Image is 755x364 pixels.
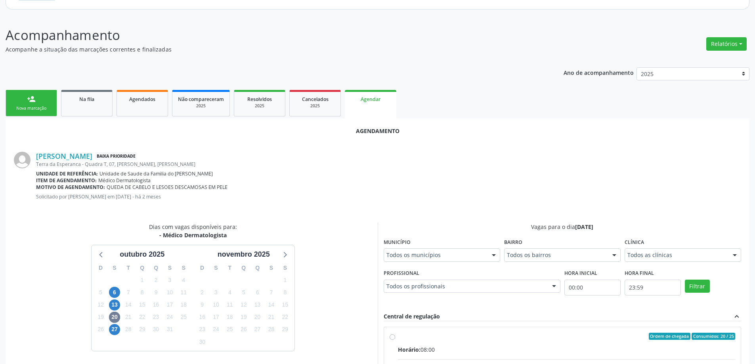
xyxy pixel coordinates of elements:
[109,287,120,298] span: segunda-feira, 6 de outubro de 2025
[163,262,177,274] div: S
[137,274,148,286] span: quarta-feira, 1 de outubro de 2025
[250,262,264,274] div: Q
[224,312,235,323] span: terça-feira, 18 de novembro de 2025
[109,299,120,311] span: segunda-feira, 13 de outubro de 2025
[223,262,237,274] div: T
[95,324,106,335] span: domingo, 26 de outubro de 2025
[210,287,222,298] span: segunda-feira, 3 de novembro de 2025
[264,262,278,274] div: S
[279,299,291,311] span: sábado, 15 de novembro de 2025
[95,287,106,298] span: domingo, 5 de outubro de 2025
[197,312,208,323] span: domingo, 16 de novembro de 2025
[398,345,736,354] div: 08:00
[137,287,148,298] span: quarta-feira, 8 de outubro de 2025
[384,312,440,321] div: Central de regulação
[210,312,222,323] span: segunda-feira, 17 de novembro de 2025
[237,262,250,274] div: Q
[238,312,249,323] span: quarta-feira, 19 de novembro de 2025
[164,312,175,323] span: sexta-feira, 24 de outubro de 2025
[252,324,263,335] span: quinta-feira, 27 de novembro de 2025
[164,324,175,335] span: sexta-feira, 31 de outubro de 2025
[135,262,149,274] div: Q
[98,177,151,184] span: Médico Dermatologista
[36,184,105,191] b: Motivo de agendamento:
[123,287,134,298] span: terça-feira, 7 de outubro de 2025
[266,299,277,311] span: sexta-feira, 14 de novembro de 2025
[625,280,681,295] input: Selecione o horário
[151,274,162,286] span: quinta-feira, 2 de outubro de 2025
[178,274,189,286] span: sábado, 4 de outubro de 2025
[14,127,741,135] div: Agendamento
[625,236,644,249] label: Clínica
[79,96,94,103] span: Na fila
[109,324,120,335] span: segunda-feira, 27 de outubro de 2025
[266,324,277,335] span: sexta-feira, 28 de novembro de 2025
[95,312,106,323] span: domingo, 19 de outubro de 2025
[109,312,120,323] span: segunda-feira, 20 de outubro de 2025
[238,324,249,335] span: quarta-feira, 26 de novembro de 2025
[240,103,279,109] div: 2025
[107,184,227,191] span: QUEDA DE CABELO E LESOES DESCAMOSAS EM PELE
[247,96,272,103] span: Resolvidos
[36,152,92,160] a: [PERSON_NAME]
[27,95,36,103] div: person_add
[252,312,263,323] span: quinta-feira, 20 de novembro de 2025
[195,262,209,274] div: D
[238,299,249,311] span: quarta-feira, 12 de novembro de 2025
[129,96,155,103] span: Agendados
[507,251,604,259] span: Todos os bairros
[178,287,189,298] span: sábado, 11 de outubro de 2025
[252,299,263,311] span: quinta-feira, 13 de novembro de 2025
[224,299,235,311] span: terça-feira, 11 de novembro de 2025
[706,37,747,51] button: Relatórios
[137,312,148,323] span: quarta-feira, 22 de outubro de 2025
[11,105,51,111] div: Nova marcação
[197,336,208,347] span: domingo, 30 de novembro de 2025
[197,287,208,298] span: domingo, 2 de novembro de 2025
[36,177,97,184] b: Item de agendamento:
[197,324,208,335] span: domingo, 23 de novembro de 2025
[149,223,237,239] div: Dias com vagas disponíveis para:
[386,251,484,259] span: Todos os municípios
[95,299,106,311] span: domingo, 12 de outubro de 2025
[384,267,419,280] label: Profissional
[14,152,31,168] img: img
[149,262,163,274] div: Q
[295,103,335,109] div: 2025
[137,299,148,311] span: quarta-feira, 15 de outubro de 2025
[178,312,189,323] span: sábado, 25 de outubro de 2025
[279,324,291,335] span: sábado, 29 de novembro de 2025
[123,324,134,335] span: terça-feira, 28 de outubro de 2025
[123,299,134,311] span: terça-feira, 14 de outubro de 2025
[361,96,380,103] span: Agendar
[224,324,235,335] span: terça-feira, 25 de novembro de 2025
[649,333,690,340] span: Ordem de chegada
[398,346,421,353] span: Horário:
[210,324,222,335] span: segunda-feira, 24 de novembro de 2025
[36,161,741,168] div: Terra da Esperanca - Quadra T, 07, [PERSON_NAME], [PERSON_NAME]
[164,299,175,311] span: sexta-feira, 17 de outubro de 2025
[36,170,98,177] b: Unidade de referência:
[266,312,277,323] span: sexta-feira, 21 de novembro de 2025
[224,287,235,298] span: terça-feira, 4 de novembro de 2025
[266,287,277,298] span: sexta-feira, 7 de novembro de 2025
[685,280,710,293] button: Filtrar
[279,274,291,286] span: sábado, 1 de novembro de 2025
[564,67,634,77] p: Ano de acompanhamento
[252,287,263,298] span: quinta-feira, 6 de novembro de 2025
[178,103,224,109] div: 2025
[575,223,593,231] span: [DATE]
[564,280,621,295] input: Selecione o horário
[302,96,329,103] span: Cancelados
[99,170,213,177] span: Unidade de Saude da Familia do [PERSON_NAME]
[108,262,122,274] div: S
[121,262,135,274] div: T
[278,262,292,274] div: S
[137,324,148,335] span: quarta-feira, 29 de outubro de 2025
[117,249,168,260] div: outubro 2025
[386,282,544,290] span: Todos os profissionais
[123,312,134,323] span: terça-feira, 21 de outubro de 2025
[164,274,175,286] span: sexta-feira, 3 de outubro de 2025
[151,324,162,335] span: quinta-feira, 30 de outubro de 2025
[151,287,162,298] span: quinta-feira, 9 de outubro de 2025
